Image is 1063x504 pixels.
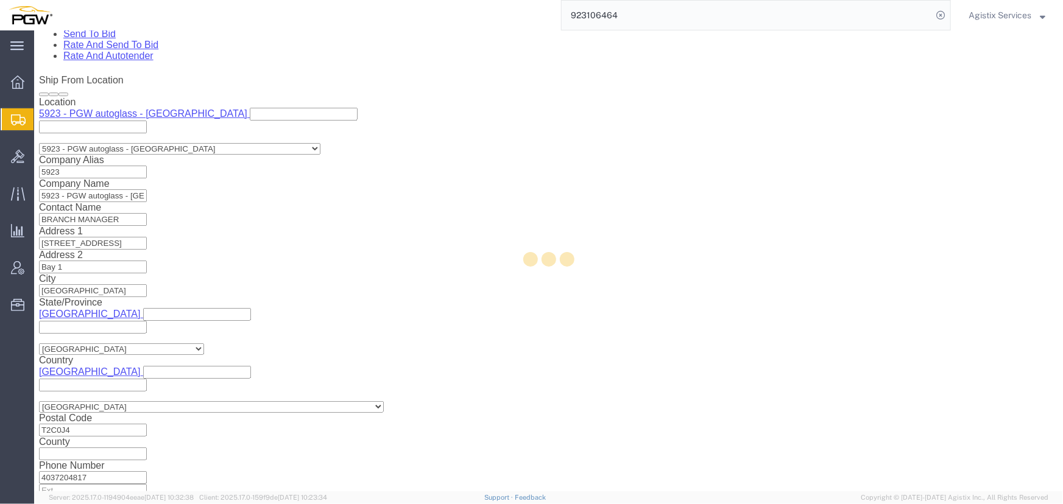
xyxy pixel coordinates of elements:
span: Copyright © [DATE]-[DATE] Agistix Inc., All Rights Reserved [861,492,1048,503]
input: Search for shipment number, reference number [562,1,932,30]
a: Support [484,494,515,501]
img: logo [9,6,52,24]
button: Agistix Services [968,8,1046,23]
span: Agistix Services [969,9,1031,22]
a: Feedback [515,494,546,501]
span: [DATE] 10:23:34 [278,494,327,501]
span: Server: 2025.17.0-1194904eeae [49,494,194,501]
span: Client: 2025.17.0-159f9de [199,494,327,501]
span: [DATE] 10:32:38 [144,494,194,501]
